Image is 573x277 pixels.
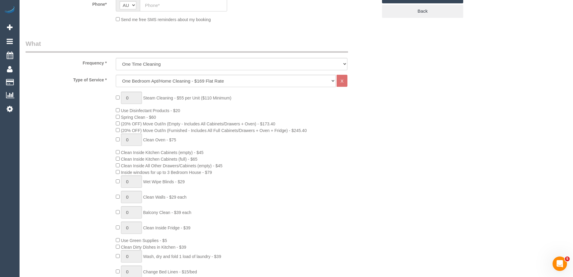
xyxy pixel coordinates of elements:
a: Back [382,5,463,17]
span: 5 [565,257,570,261]
span: Inside windows for up to 3 Bedroom House - $79 [121,170,212,175]
span: Use Disinfectant Products - $20 [121,108,180,113]
legend: What [26,39,348,53]
span: Clean Walls - $29 each [143,195,186,200]
span: Wet Wipe Blinds - $29 [143,179,185,184]
label: Type of Service * [21,75,111,83]
span: Wash, dry and fold 1 load of laundry - $39 [143,254,221,259]
span: Steam Cleaning - $55 per Unit ($110 Minimum) [143,96,231,100]
span: Clean Inside Kitchen Cabinets (full) - $65 [121,157,197,162]
iframe: Intercom live chat [553,257,567,271]
span: Send me free SMS reminders about my booking [121,17,211,22]
span: (20% OFF) Move Out/In (Empty - Includes All Cabinets/Drawers + Oven) - $173.40 [121,121,275,126]
img: Automaid Logo [4,6,16,14]
span: Clean Inside Fridge - $39 [143,225,190,230]
span: Clean Oven - $75 [143,137,176,142]
span: Spring Clean - $60 [121,115,156,120]
label: Frequency * [21,58,111,66]
span: (20% OFF) Move Out/In (Furnished - Includes All Full Cabinets/Drawers + Oven + Fridge) - $245.40 [121,128,307,133]
span: Use Green Supplies - $5 [121,238,167,243]
span: Clean Inside Kitchen Cabinets (empty) - $45 [121,150,204,155]
span: Balcony Clean - $39 each [143,210,191,215]
span: Clean Inside All Other Drawers/Cabinets (empty) - $45 [121,163,223,168]
span: Clean Dirty Dishes in Kitchen - $39 [121,245,186,250]
span: Change Bed Linen - $15/bed [143,269,197,274]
